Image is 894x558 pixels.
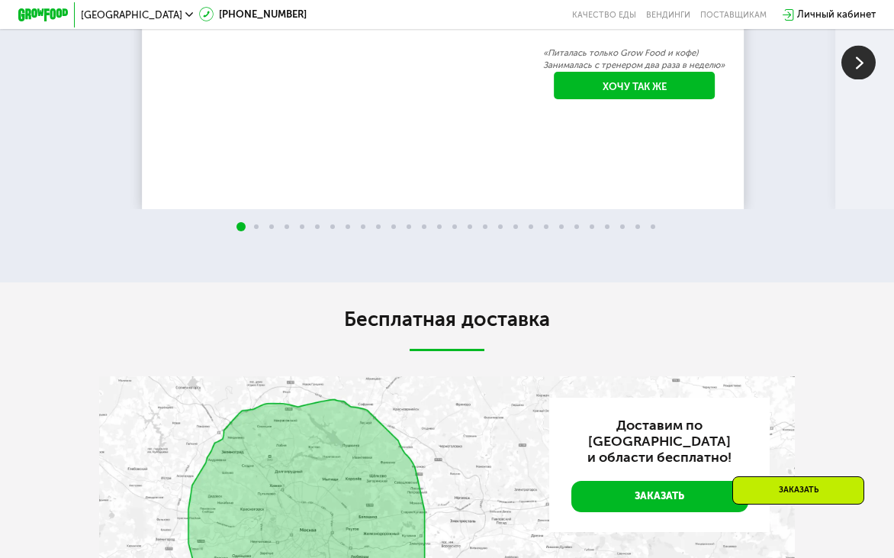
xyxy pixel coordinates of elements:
h2: Бесплатная доставка [99,308,795,333]
p: «Питалась только Grow Food и кофе) Занималась с тренером два раза в неделю» [543,47,725,72]
a: Заказать [571,481,748,512]
div: поставщикам [700,10,767,20]
div: Заказать [732,476,864,505]
a: Вендинги [646,10,690,20]
h3: Доставим по [GEOGRAPHIC_DATA] и области бесплатно! [571,418,748,466]
a: Хочу так же [554,72,716,100]
span: [GEOGRAPHIC_DATA] [81,10,182,20]
div: Личный кабинет [797,7,876,22]
img: Slide right [841,45,876,79]
a: [PHONE_NUMBER] [199,7,307,22]
a: Качество еды [572,10,636,20]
